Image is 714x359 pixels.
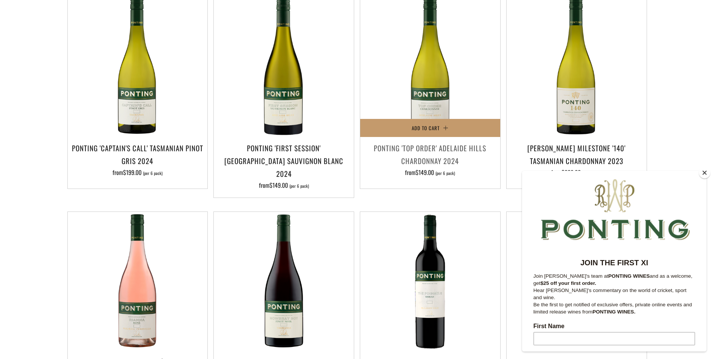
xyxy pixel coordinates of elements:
span: from [405,168,455,177]
label: First Name [11,152,173,161]
p: Join [PERSON_NAME]'s team at and as a welcome, get [11,102,173,116]
h3: [PERSON_NAME] Milestone '140' Tasmanian Chardonnay 2023 [510,141,643,167]
p: Hear [PERSON_NAME]'s commentary on the world of cricket, sport and wine. [11,116,173,130]
span: $149.00 [269,181,288,190]
h3: Ponting 'Captain's Call' Tasmanian Pinot Gris 2024 [72,141,204,167]
span: Add to Cart [412,124,440,132]
span: We will send you a confirmation email to subscribe. I agree to sign up to the Ponting Wines newsl... [11,269,169,302]
label: Email [11,215,173,224]
span: (per 6 pack) [435,171,455,175]
strong: PONTING WINES [86,102,128,108]
a: Ponting 'Top Order' Adelaide Hills Chardonnay 2024 from$149.00 (per 6 pack) [360,141,500,179]
strong: $25 off your first order. [18,110,74,115]
strong: JOIN THE FIRST XI [58,88,126,96]
p: Be the first to get notified of exclusive offers, private online events and limited release wines... [11,130,173,145]
span: $229.00 [562,168,581,177]
a: [PERSON_NAME] Milestone '140' Tasmanian Chardonnay 2023 from$229.00 (per 6 pack) [507,141,647,179]
span: (per 6 pack) [289,184,309,188]
strong: PONTING WINES. [70,138,113,144]
label: Last Name [11,184,173,193]
button: Add to Cart [360,119,500,137]
span: from [113,168,163,177]
a: Ponting 'Captain's Call' Tasmanian Pinot Gris 2024 from$199.00 (per 6 pack) [68,141,208,179]
input: Subscribe [11,247,173,260]
span: (per 6 pack) [143,171,163,175]
span: from [259,181,309,190]
h3: Ponting 'First Session' [GEOGRAPHIC_DATA] Sauvignon Blanc 2024 [218,141,350,180]
button: Close [699,167,710,178]
a: Ponting 'First Session' [GEOGRAPHIC_DATA] Sauvignon Blanc 2024 from$149.00 (per 6 pack) [214,141,354,189]
span: from [551,168,602,177]
span: $199.00 [123,168,142,177]
h3: Ponting 'Top Order' Adelaide Hills Chardonnay 2024 [364,141,496,167]
span: $149.00 [416,168,434,177]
